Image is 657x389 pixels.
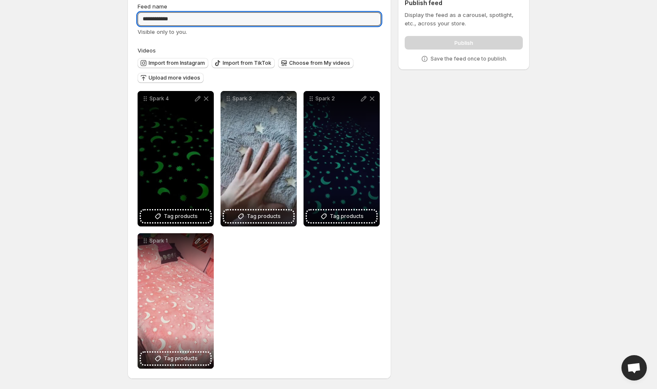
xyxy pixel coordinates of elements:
[138,58,208,68] button: Import from Instagram
[307,210,376,222] button: Tag products
[138,233,214,369] div: Spark 1Tag products
[138,28,187,35] span: Visible only to you.
[232,95,276,102] p: Spark 3
[278,58,353,68] button: Choose from My videos
[621,355,647,381] div: Open chat
[141,210,210,222] button: Tag products
[164,354,198,363] span: Tag products
[138,91,214,226] div: Spark 4Tag products
[315,95,359,102] p: Spark 2
[164,212,198,221] span: Tag products
[405,11,523,28] p: Display the feed as a carousel, spotlight, etc., across your store.
[149,74,200,81] span: Upload more videos
[223,60,271,66] span: Import from TikTok
[212,58,275,68] button: Import from TikTok
[141,353,210,364] button: Tag products
[289,60,350,66] span: Choose from My videos
[138,73,204,83] button: Upload more videos
[138,47,156,54] span: Videos
[304,91,380,226] div: Spark 2Tag products
[247,212,281,221] span: Tag products
[149,95,193,102] p: Spark 4
[138,3,167,10] span: Feed name
[149,237,193,244] p: Spark 1
[431,55,507,62] p: Save the feed once to publish.
[221,91,297,226] div: Spark 3Tag products
[149,60,205,66] span: Import from Instagram
[224,210,293,222] button: Tag products
[330,212,364,221] span: Tag products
